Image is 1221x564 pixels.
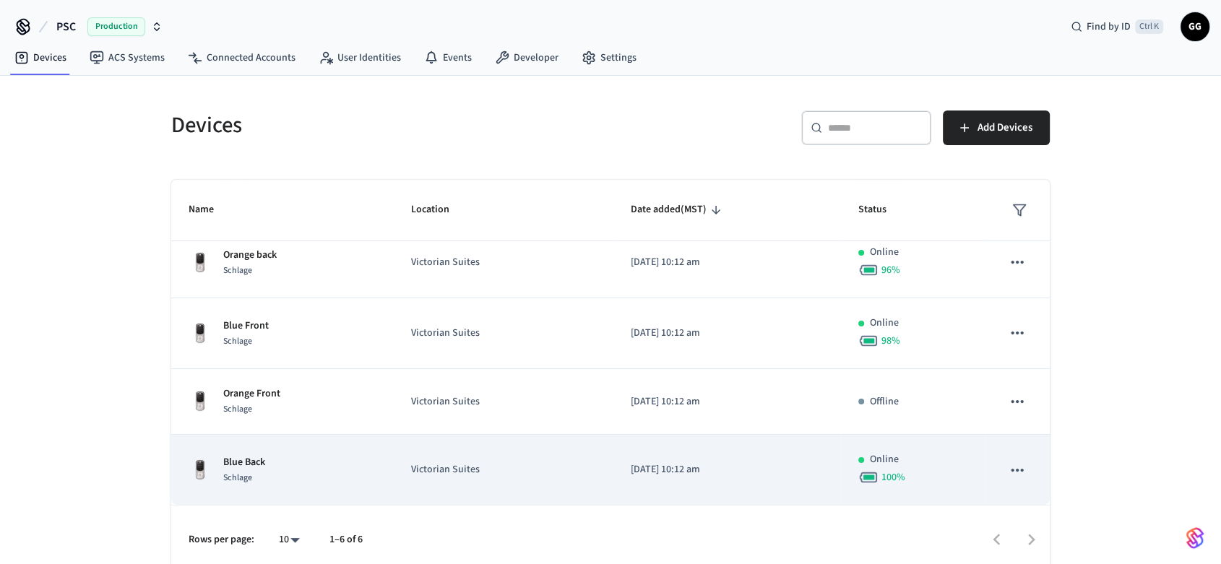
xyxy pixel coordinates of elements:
p: Victorian Suites [411,255,596,270]
p: [DATE] 10:12 am [631,462,824,477]
p: Orange Front [223,386,280,402]
span: Schlage [223,264,252,277]
img: Yale Assure Touchscreen Wifi Smart Lock, Satin Nickel, Front [189,390,212,413]
span: Schlage [223,472,252,484]
p: Online [870,452,899,467]
p: Offline [870,394,899,409]
span: GG [1182,14,1208,40]
span: Name [189,199,233,221]
p: 1–6 of 6 [329,532,363,547]
span: 96 % [881,263,900,277]
p: Blue Front [223,318,269,334]
p: Orange back [223,248,277,263]
button: Add Devices [943,110,1050,145]
p: Victorian Suites [411,394,596,409]
span: Schlage [223,403,252,415]
p: Online [870,316,899,331]
table: sticky table [171,25,1050,506]
p: [DATE] 10:12 am [631,394,824,409]
span: Schlage [223,335,252,347]
img: Yale Assure Touchscreen Wifi Smart Lock, Satin Nickel, Front [189,459,212,482]
p: Victorian Suites [411,326,596,341]
img: Yale Assure Touchscreen Wifi Smart Lock, Satin Nickel, Front [189,322,212,345]
p: Rows per page: [189,532,254,547]
p: [DATE] 10:12 am [631,326,824,341]
a: Developer [483,45,570,71]
p: Online [870,245,899,260]
img: SeamLogoGradient.69752ec5.svg [1186,526,1204,550]
img: Yale Assure Touchscreen Wifi Smart Lock, Satin Nickel, Front [189,251,212,274]
a: User Identities [307,45,413,71]
span: Add Devices [978,118,1032,137]
span: Production [87,17,145,36]
a: Connected Accounts [176,45,307,71]
span: Location [411,199,468,221]
p: Victorian Suites [411,462,596,477]
p: Blue Back [223,455,265,470]
button: GG [1181,12,1209,41]
span: Ctrl K [1135,19,1163,34]
span: 98 % [881,334,900,348]
a: Settings [570,45,648,71]
h5: Devices [171,110,602,140]
a: Devices [3,45,78,71]
span: 100 % [881,470,905,485]
span: Date added(MST) [631,199,725,221]
p: [DATE] 10:12 am [631,255,824,270]
a: Events [413,45,483,71]
span: Find by ID [1087,19,1131,34]
div: 10 [272,529,306,550]
a: ACS Systems [78,45,176,71]
span: PSC [56,18,76,35]
span: Status [858,199,905,221]
div: Find by IDCtrl K [1059,14,1175,40]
